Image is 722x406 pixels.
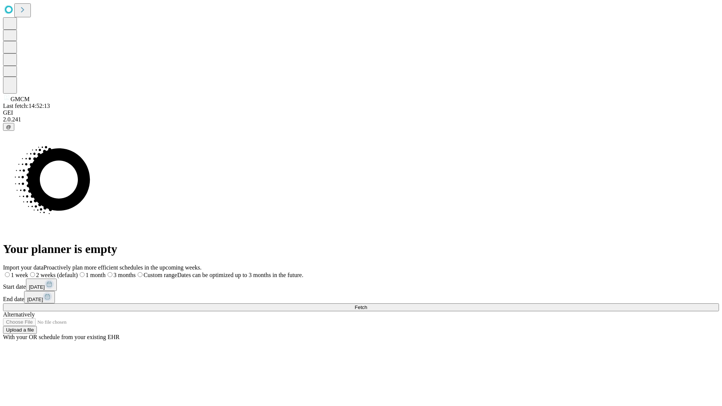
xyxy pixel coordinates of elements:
[3,291,719,303] div: End date
[30,272,35,277] input: 2 weeks (default)
[355,304,367,310] span: Fetch
[114,272,136,278] span: 3 months
[3,242,719,256] h1: Your planner is empty
[3,264,44,271] span: Import your data
[3,109,719,116] div: GEI
[108,272,112,277] input: 3 months
[3,279,719,291] div: Start date
[3,123,14,131] button: @
[3,303,719,311] button: Fetch
[3,116,719,123] div: 2.0.241
[44,264,202,271] span: Proactively plan more efficient schedules in the upcoming weeks.
[80,272,85,277] input: 1 month
[11,272,28,278] span: 1 week
[138,272,143,277] input: Custom rangeDates can be optimized up to 3 months in the future.
[36,272,78,278] span: 2 weeks (default)
[86,272,106,278] span: 1 month
[27,297,43,302] span: [DATE]
[5,272,10,277] input: 1 week
[3,311,35,318] span: Alternatively
[3,334,120,340] span: With your OR schedule from your existing EHR
[29,284,45,290] span: [DATE]
[11,96,30,102] span: GMCM
[26,279,57,291] button: [DATE]
[144,272,177,278] span: Custom range
[177,272,303,278] span: Dates can be optimized up to 3 months in the future.
[3,103,50,109] span: Last fetch: 14:52:13
[24,291,55,303] button: [DATE]
[3,326,37,334] button: Upload a file
[6,124,11,130] span: @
